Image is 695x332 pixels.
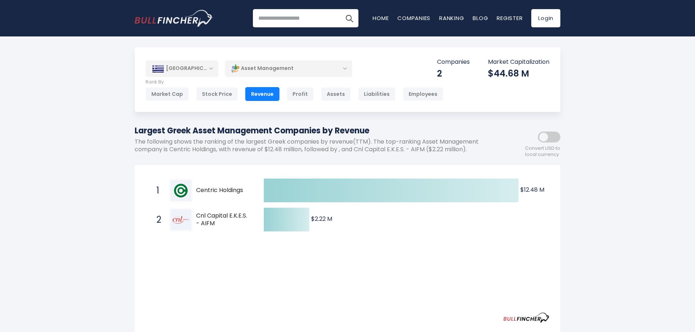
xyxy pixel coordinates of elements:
div: Stock Price [196,87,238,101]
a: Blog [473,14,488,22]
div: Asset Management [225,60,352,77]
img: Bullfincher logo [135,10,213,27]
div: Employees [403,87,443,101]
div: [GEOGRAPHIC_DATA] [146,60,218,77]
p: The following shows the ranking of the largest Greek companies by revenue(TTM). The top-ranking A... [135,138,495,153]
span: Cnl Capital E.K.E.S. - AIFM [196,212,251,227]
div: Liabilities [358,87,396,101]
a: Home [373,14,389,22]
span: 1 [153,184,160,197]
div: Assets [321,87,351,101]
p: Rank By [146,79,443,85]
span: Centric Holdings [196,187,251,194]
img: Centric Holdings [170,180,191,201]
span: 2 [153,214,160,226]
button: Search [340,9,358,27]
span: Convert USD to local currency [525,145,560,158]
div: Profit [287,87,314,101]
img: Cnl Capital E.K.E.S. - AIFM [170,209,191,230]
a: Go to homepage [135,10,213,27]
p: Market Capitalization [488,58,549,66]
div: $44.68 M [488,68,549,79]
text: $2.22 M [311,215,332,223]
a: Register [497,14,523,22]
div: 2 [437,68,470,79]
div: Market Cap [146,87,189,101]
text: $12.48 M [520,185,544,194]
p: Companies [437,58,470,66]
a: Login [531,9,560,27]
h1: Largest Greek Asset Management Companies by Revenue [135,125,495,137]
a: Ranking [439,14,464,22]
div: Revenue [245,87,279,101]
a: Companies [397,14,430,22]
